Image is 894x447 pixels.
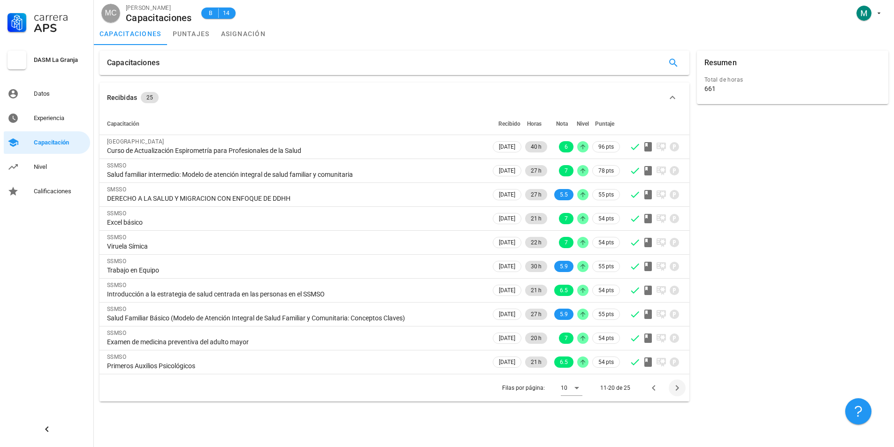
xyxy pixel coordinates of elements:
span: 55 pts [598,190,614,199]
a: Experiencia [4,107,90,129]
span: Nivel [577,121,589,127]
div: Examen de medicina preventiva del adulto mayor [107,338,483,346]
span: 7 [565,213,568,224]
span: 20 h [531,333,542,344]
div: Salud Familiar Básico (Modelo de Atención Integral de Salud Familiar y Comunitaria: Conceptos Cla... [107,314,483,322]
th: Puntaje [590,113,622,135]
span: [DATE] [499,261,515,272]
span: Horas [527,121,542,127]
th: Recibido [491,113,523,135]
span: [DATE] [499,166,515,176]
span: 78 pts [598,166,614,175]
span: 7 [565,333,568,344]
div: Capacitación [34,139,86,146]
span: 27 h [531,189,542,200]
a: Calificaciones [4,180,90,203]
span: [DATE] [499,189,515,200]
div: Introducción a la estrategia de salud centrada en las personas en el SSMSO [107,290,483,298]
div: Salud familiar intermedio: Modelo de atención integral de salud familiar y comunitaria [107,170,483,179]
span: 25 [146,92,153,103]
div: Nivel [34,163,86,171]
span: 6 [565,141,568,152]
button: Página siguiente [669,379,686,396]
span: [DATE] [499,285,515,295]
span: Recibido [498,121,520,127]
span: 96 pts [598,142,614,152]
span: 54 pts [598,286,614,295]
div: 10 [561,384,567,392]
th: Nota [549,113,575,135]
span: 27 h [531,309,542,320]
span: [DATE] [499,357,515,367]
div: Capacitaciones [107,51,160,75]
span: 22 h [531,237,542,248]
div: Carrera [34,11,86,23]
a: capacitaciones [94,23,167,45]
div: Resumen [704,51,737,75]
span: 55 pts [598,310,614,319]
span: 7 [565,237,568,248]
div: Recibidas [107,92,137,103]
div: Primeros Auxilios Psicológicos [107,362,483,370]
span: 21 h [531,356,542,368]
div: avatar [856,6,871,21]
span: 14 [222,8,230,18]
div: Experiencia [34,114,86,122]
span: 6.5 [560,356,568,368]
span: SSMSO [107,282,126,288]
span: B [207,8,214,18]
span: Nota [556,121,568,127]
span: MC [105,4,117,23]
span: 54 pts [598,357,614,367]
span: 54 pts [598,238,614,247]
div: Curso de Actualización Espirometría para Profesionales de la Salud [107,146,483,155]
div: 10Filas por página: [561,380,582,395]
span: [DATE] [499,237,515,248]
a: Nivel [4,156,90,178]
span: 5.5 [560,189,568,200]
th: Nivel [575,113,590,135]
span: 5.9 [560,261,568,272]
span: Puntaje [595,121,614,127]
div: [PERSON_NAME] [126,3,192,13]
button: Página anterior [645,379,662,396]
a: asignación [215,23,272,45]
span: [GEOGRAPHIC_DATA] [107,138,164,145]
div: Capacitaciones [126,13,192,23]
span: SMSSO [107,186,126,193]
span: SSMSO [107,258,126,265]
div: Trabajo en Equipo [107,266,483,274]
span: 27 h [531,165,542,176]
span: 54 pts [598,333,614,343]
span: 55 pts [598,262,614,271]
div: DERECHO A LA SALUD Y MIGRACION CON ENFOQUE DE DDHH [107,194,483,203]
span: SSMSO [107,162,126,169]
button: Recibidas 25 [99,83,689,113]
div: Calificaciones [34,188,86,195]
div: avatar [101,4,120,23]
a: Capacitación [4,131,90,154]
div: Viruela Símica [107,242,483,250]
span: SSMSO [107,234,126,241]
span: 40 h [531,141,542,152]
div: DASM La Granja [34,56,86,64]
span: Capacitación [107,121,139,127]
div: Total de horas [704,75,881,84]
a: Datos [4,83,90,105]
span: SSMSO [107,210,126,217]
div: Excel básico [107,218,483,227]
span: 30 h [531,261,542,272]
span: 21 h [531,213,542,224]
span: 5.9 [560,309,568,320]
div: Datos [34,90,86,98]
span: SSMSO [107,306,126,312]
th: Horas [523,113,549,135]
span: [DATE] [499,309,515,319]
div: APS [34,23,86,34]
span: [DATE] [499,333,515,343]
span: SSMSO [107,330,126,336]
span: [DATE] [499,142,515,152]
div: Filas por página: [502,374,582,402]
div: 661 [704,84,716,93]
span: SSMSO [107,354,126,360]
